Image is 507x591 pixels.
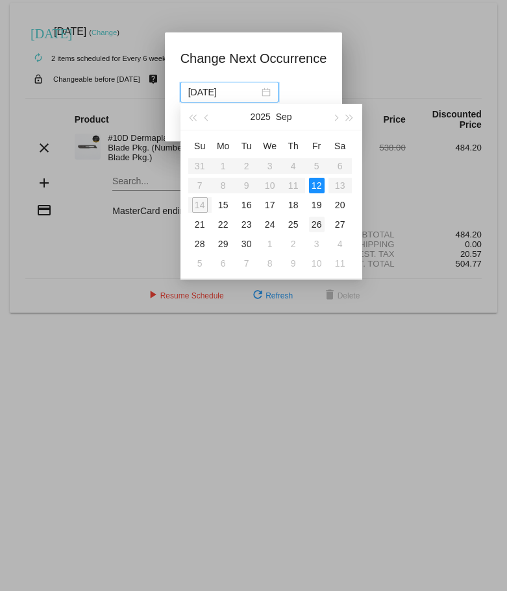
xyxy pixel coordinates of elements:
th: Thu [282,136,305,156]
button: Next year (Control + right) [342,104,356,130]
td: 10/8/2025 [258,254,282,273]
th: Tue [235,136,258,156]
div: 15 [216,197,231,213]
button: Last year (Control + left) [186,104,200,130]
div: 17 [262,197,278,213]
div: 6 [216,256,231,271]
td: 10/4/2025 [328,234,352,254]
div: 24 [262,217,278,232]
button: Sep [276,104,292,130]
div: 8 [262,256,278,271]
td: 9/20/2025 [328,195,352,215]
td: 10/2/2025 [282,234,305,254]
td: 10/3/2025 [305,234,328,254]
h1: Change Next Occurrence [180,48,327,69]
div: 9 [286,256,301,271]
div: 1 [262,236,278,252]
th: Sun [188,136,212,156]
div: 18 [286,197,301,213]
td: 9/18/2025 [282,195,305,215]
div: 5 [192,256,208,271]
div: 23 [239,217,254,232]
div: 29 [216,236,231,252]
td: 9/28/2025 [188,234,212,254]
td: 9/19/2025 [305,195,328,215]
td: 9/26/2025 [305,215,328,234]
div: 20 [332,197,348,213]
div: 10 [309,256,325,271]
div: 2 [286,236,301,252]
td: 10/7/2025 [235,254,258,273]
td: 9/12/2025 [305,176,328,195]
td: 9/21/2025 [188,215,212,234]
th: Mon [212,136,235,156]
td: 10/6/2025 [212,254,235,273]
div: 3 [309,236,325,252]
div: 19 [309,197,325,213]
div: 4 [332,236,348,252]
td: 9/15/2025 [212,195,235,215]
th: Wed [258,136,282,156]
td: 10/1/2025 [258,234,282,254]
div: 30 [239,236,254,252]
td: 10/5/2025 [188,254,212,273]
td: 9/16/2025 [235,195,258,215]
input: Select date [188,85,259,99]
td: 9/23/2025 [235,215,258,234]
td: 9/27/2025 [328,215,352,234]
td: 9/30/2025 [235,234,258,254]
div: 25 [286,217,301,232]
td: 9/17/2025 [258,195,282,215]
td: 9/25/2025 [282,215,305,234]
td: 10/10/2025 [305,254,328,273]
td: 9/22/2025 [212,215,235,234]
th: Fri [305,136,328,156]
div: 22 [216,217,231,232]
div: 28 [192,236,208,252]
button: 2025 [251,104,271,130]
div: 26 [309,217,325,232]
div: 21 [192,217,208,232]
div: 11 [332,256,348,271]
div: 27 [332,217,348,232]
th: Sat [328,136,352,156]
button: Next month (PageDown) [328,104,342,130]
div: 7 [239,256,254,271]
div: 12 [309,178,325,193]
td: 10/11/2025 [328,254,352,273]
td: 10/9/2025 [282,254,305,273]
td: 9/24/2025 [258,215,282,234]
td: 9/29/2025 [212,234,235,254]
div: 16 [239,197,254,213]
button: Previous month (PageUp) [200,104,214,130]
